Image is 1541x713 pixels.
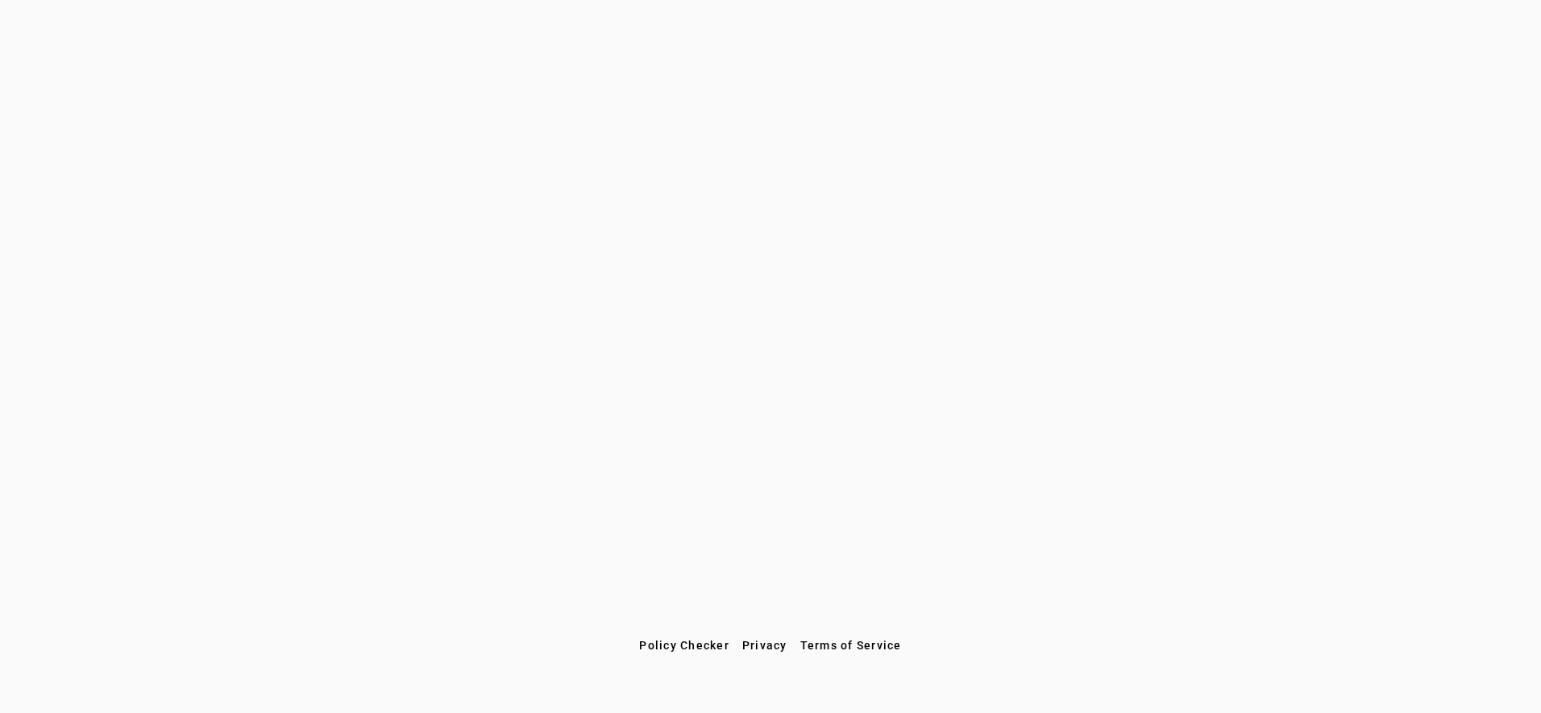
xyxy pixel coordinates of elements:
span: Policy Checker [639,639,729,652]
button: Policy Checker [633,631,736,660]
span: Privacy [742,639,787,652]
button: Terms of Service [794,631,908,660]
span: Terms of Service [800,639,902,652]
button: Privacy [736,631,794,660]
